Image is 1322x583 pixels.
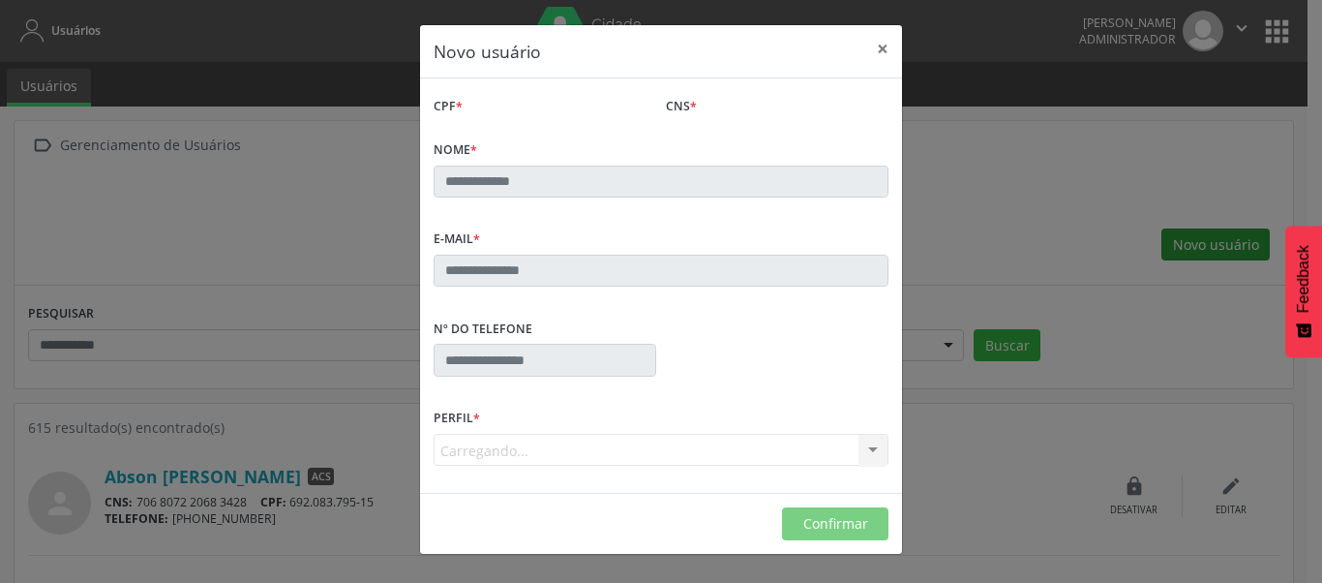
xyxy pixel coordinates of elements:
h5: Novo usuário [434,39,541,64]
label: Perfil [434,404,480,434]
label: Nº do Telefone [434,314,532,344]
button: Confirmar [782,507,888,540]
button: Close [863,25,902,73]
label: CNS [666,92,697,122]
button: Feedback - Mostrar pesquisa [1285,226,1322,357]
label: E-mail [434,225,480,255]
label: CPF [434,92,463,122]
span: Feedback [1295,245,1312,313]
label: Nome [434,136,477,166]
span: Confirmar [803,514,868,533]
